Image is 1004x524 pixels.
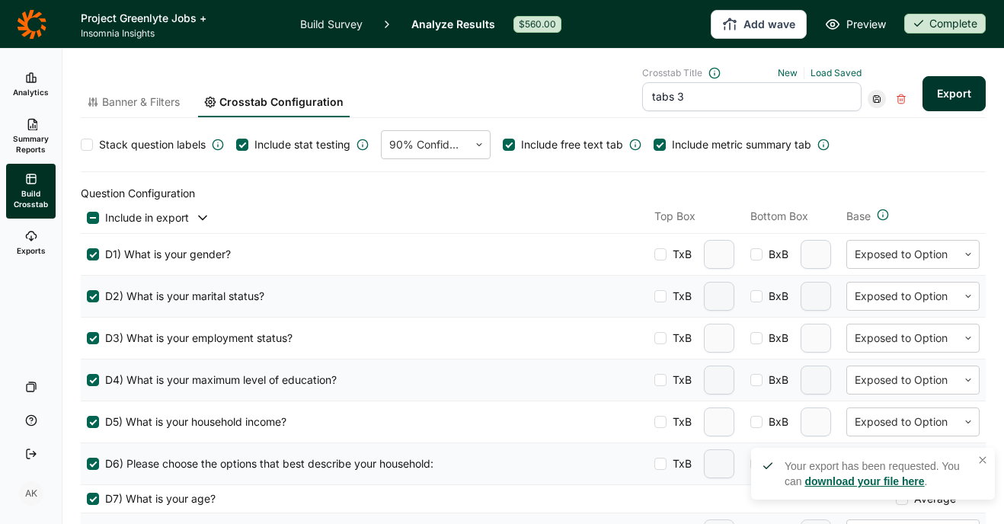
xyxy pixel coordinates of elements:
button: Complete [904,14,986,35]
div: Save Crosstab [868,90,886,108]
div: $560.00 [513,16,561,33]
button: Add wave [711,10,807,39]
span: TxB [667,289,692,304]
span: Crosstab Title [642,67,702,79]
span: TxB [667,372,692,388]
span: Include stat testing [254,137,350,152]
a: New [778,67,798,78]
span: Base [846,209,871,224]
div: AK [19,481,43,506]
h2: Question Configuration [81,184,986,203]
span: TxB [667,414,692,430]
span: D7) What is your age? [99,491,216,506]
span: D5) What is your household income? [99,414,286,430]
span: BxB [763,247,788,262]
span: TxB [667,331,692,346]
span: Build Crosstab [12,188,50,209]
span: D2) What is your marital status? [99,289,264,304]
span: Crosstab Configuration [219,94,344,110]
button: Include in export [99,210,210,225]
h1: Project Greenlyte Jobs + [81,9,282,27]
span: Exports [17,245,46,256]
div: Delete [892,90,910,108]
span: Banner & Filters [102,94,180,110]
span: BxB [763,372,788,388]
span: D6) Please choose the options that best describe your household: [99,456,433,471]
span: BxB [763,331,788,346]
button: Export [922,76,986,111]
span: Stack question labels [99,137,206,152]
a: Summary Reports [6,109,56,164]
span: TxB [667,247,692,262]
span: Insomnia Insights [81,27,282,40]
span: BxB [763,414,788,430]
span: D4) What is your maximum level of education? [99,372,337,388]
a: Build Crosstab [6,164,56,219]
span: D1) What is your gender? [99,247,231,262]
a: Exports [6,219,56,267]
span: Include metric summary tab [672,137,811,152]
a: download your file here [804,475,924,487]
span: D3) What is your employment status? [99,331,293,346]
div: Complete [904,14,986,34]
span: Summary Reports [12,133,50,155]
a: Load Saved [811,67,862,78]
span: BxB [763,289,788,304]
a: Preview [825,15,886,34]
span: Analytics [13,87,49,97]
span: Preview [846,15,886,34]
span: Include free text tab [521,137,623,152]
span: TxB [667,456,692,471]
span: Include in export [105,210,189,225]
div: Bottom Box [750,209,834,227]
div: Your export has been requested. You can . [785,458,972,489]
div: Top Box [654,209,738,227]
a: Analytics [6,60,56,109]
